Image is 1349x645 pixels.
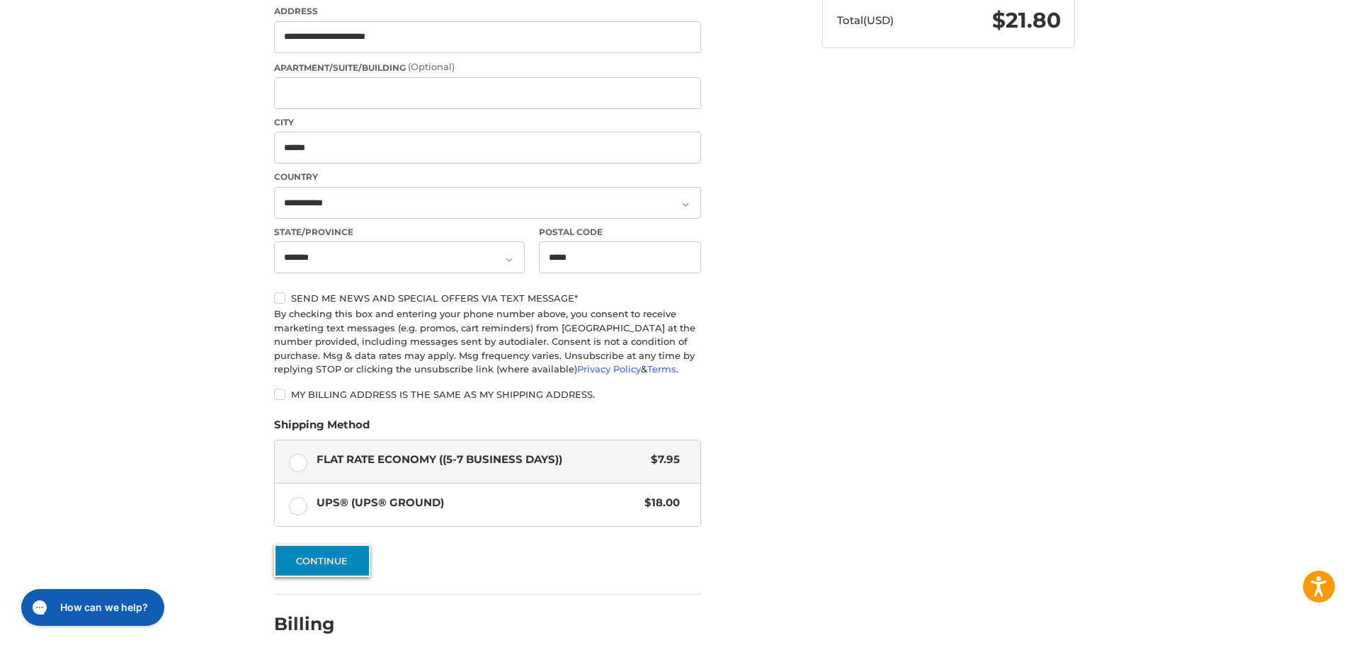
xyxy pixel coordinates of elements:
label: State/Province [274,226,525,239]
label: Apartment/Suite/Building [274,60,701,74]
legend: Shipping Method [274,417,370,440]
span: $7.95 [644,452,680,468]
span: Flat Rate Economy ((5-7 Business Days)) [317,452,644,468]
iframe: Gorgias live chat messenger [14,584,169,631]
iframe: Google Customer Reviews [1232,607,1349,645]
h2: Billing [274,613,357,635]
label: Country [274,171,701,183]
span: $18.00 [637,495,680,511]
span: UPS® (UPS® Ground) [317,495,638,511]
button: Continue [274,544,370,577]
label: City [274,116,701,129]
label: My billing address is the same as my shipping address. [274,389,701,400]
div: By checking this box and entering your phone number above, you consent to receive marketing text ... [274,307,701,377]
label: Send me news and special offers via text message* [274,292,701,304]
span: Total (USD) [837,13,894,27]
a: Privacy Policy [577,363,641,375]
span: $21.80 [992,7,1061,33]
a: Terms [647,363,676,375]
small: (Optional) [408,61,455,72]
label: Address [274,5,701,18]
label: Postal Code [539,226,702,239]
